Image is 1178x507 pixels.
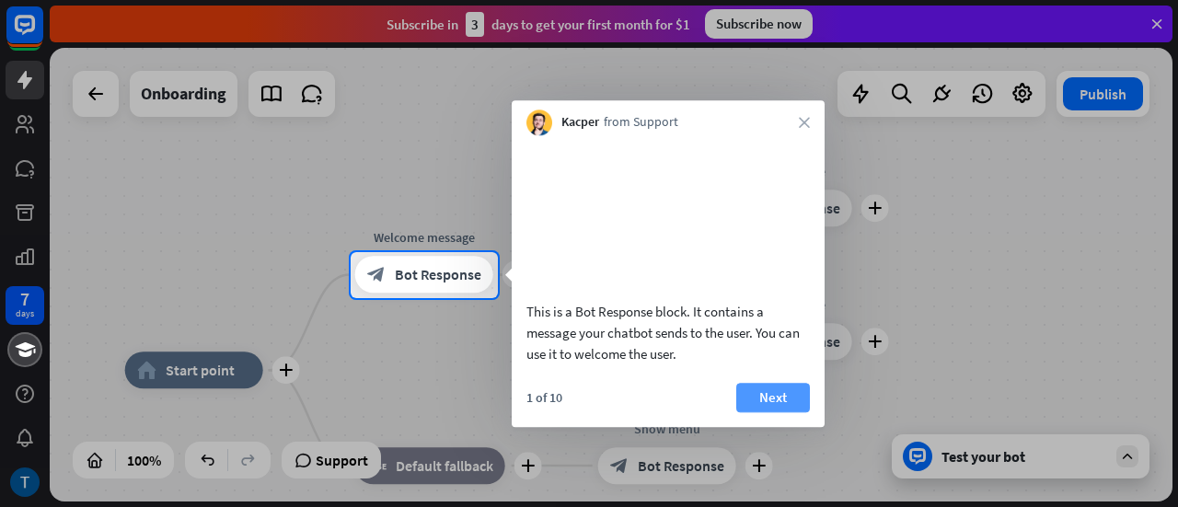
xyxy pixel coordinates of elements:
button: Next [736,383,810,412]
div: This is a Bot Response block. It contains a message your chatbot sends to the user. You can use i... [526,301,810,364]
div: 1 of 10 [526,389,562,406]
span: Bot Response [395,266,481,284]
span: Kacper [561,114,599,133]
i: block_bot_response [367,266,386,284]
i: close [799,117,810,128]
span: from Support [604,114,678,133]
button: Open LiveChat chat widget [15,7,70,63]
